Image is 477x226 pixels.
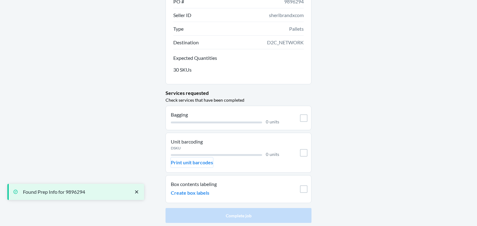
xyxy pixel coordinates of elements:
p: Expected Quantities [173,54,304,62]
p: DSKU [171,145,181,151]
p: Unit barcoding [171,138,279,145]
span: units [270,119,279,124]
p: Seller ID [173,11,191,19]
button: Create box labels [171,188,209,198]
button: Complete job [166,208,311,223]
p: 30 SKUs [173,66,192,73]
button: Expected Quantities [173,54,304,63]
p: Services requested [166,89,209,97]
p: Box contents labeling [171,180,279,188]
svg: close toast [134,189,140,195]
span: units [270,152,279,157]
button: Print unit barcodes [171,157,213,167]
p: Bagging [171,111,279,118]
p: Type [173,25,184,33]
span: D2C_NETWORK [267,39,304,46]
p: Create box labels [171,189,209,197]
p: Print unit barcodes [171,159,213,166]
span: Pallets [289,25,304,33]
p: Check services that have been completed [166,97,244,103]
p: Found Prep Info for 9896294 [23,189,127,195]
span: sheribrandxcom [269,11,304,19]
span: 0 [266,119,268,124]
span: 0 [266,152,268,157]
p: Destination [173,39,199,46]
